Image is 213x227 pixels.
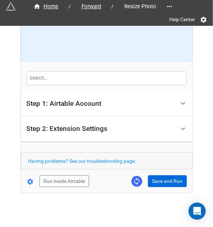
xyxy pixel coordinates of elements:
[131,176,142,187] a: Sync Base Structure
[40,175,89,188] button: Run inside Airtable
[120,3,161,11] span: Resize Photo
[21,116,193,142] div: Step 2: Extension Settings
[148,175,187,188] button: Save and Run
[27,71,187,85] input: Search...
[21,91,193,117] div: Step 1: Airtable Account
[6,1,16,11] img: miniextensions-icon.73ae0678.png
[77,3,106,11] span: Forward
[26,2,66,11] a: Home
[69,3,71,10] li: /
[27,100,102,107] div: Step 1: Airtable Account
[28,158,136,164] a: Having problems? See our troubleshooting page.
[112,3,114,10] li: /
[74,2,109,11] a: Forward
[33,3,59,11] div: Home
[27,125,108,132] div: Step 2: Extension Settings
[164,13,200,26] a: Help Center
[189,203,206,220] div: Open Intercom Messenger
[26,2,164,11] nav: breadcrumb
